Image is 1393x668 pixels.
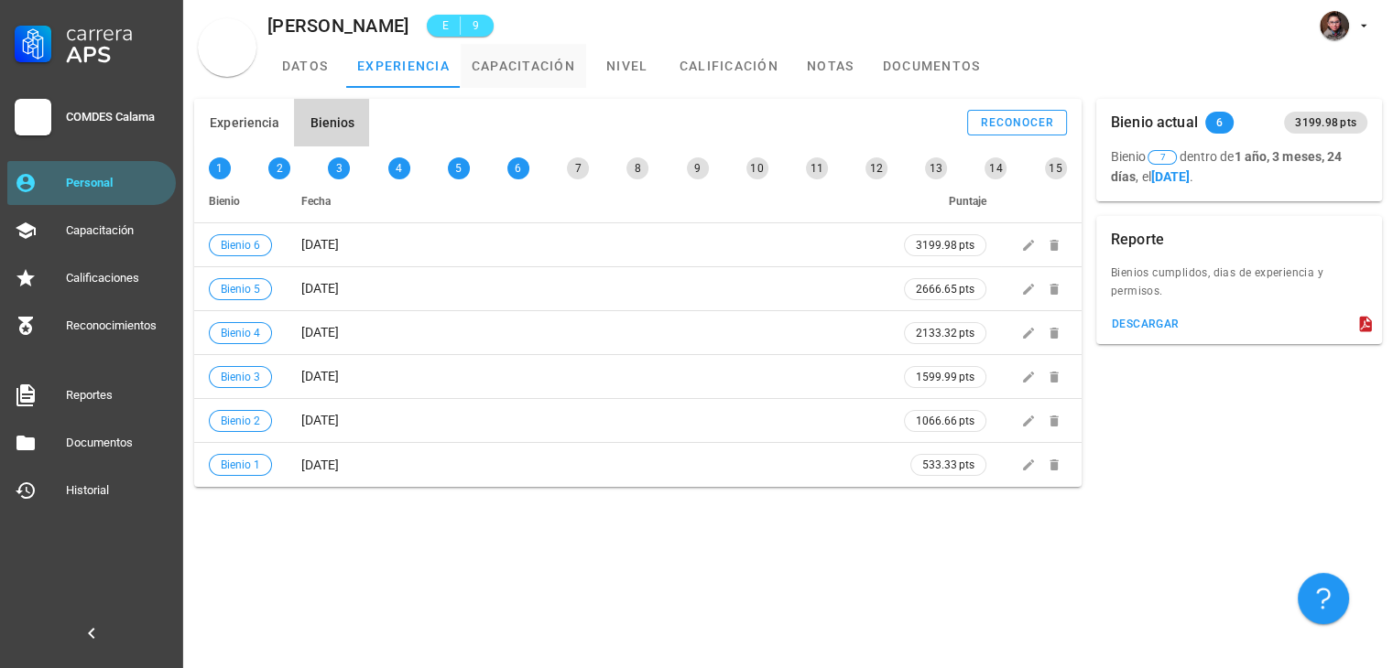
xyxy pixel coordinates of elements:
div: 11 [806,157,828,179]
span: 2666.65 pts [916,280,974,298]
span: Bienio 4 [221,323,260,343]
div: descargar [1111,318,1180,330]
button: Bienios [294,99,369,146]
div: 9 [687,157,709,179]
span: Puntaje [949,195,986,208]
span: E [438,16,452,35]
div: Personal [66,176,169,190]
button: descargar [1104,311,1187,337]
div: Capacitación [66,223,169,238]
span: [DATE] [301,413,339,427]
a: nivel [586,44,669,88]
a: documentos [872,44,992,88]
span: Bienio [209,195,240,208]
div: APS [66,44,169,66]
a: capacitación [461,44,586,88]
div: 7 [567,157,589,179]
button: Experiencia [194,99,294,146]
div: COMDES Calama [66,110,169,124]
div: 5 [448,157,470,179]
div: 2 [268,157,290,179]
div: Reportes [66,388,169,403]
span: Bienio 1 [221,455,260,475]
div: avatar [1320,11,1349,40]
div: 4 [388,157,410,179]
div: Reconocimientos [66,318,169,333]
a: Capacitación [7,209,176,253]
span: Bienio 2 [221,411,260,431]
span: [DATE] [301,325,339,339]
a: Documentos [7,421,176,465]
span: [DATE] [301,369,339,383]
span: [DATE] [301,458,339,472]
div: 12 [865,157,887,179]
div: reconocer [980,116,1055,129]
th: Bienio [194,179,287,223]
div: Calificaciones [66,271,169,286]
span: [DATE] [301,237,339,252]
div: 3 [328,157,350,179]
span: 533.33 pts [922,456,974,474]
span: 3199.98 pts [916,236,974,254]
a: Historial [7,469,176,512]
span: 3199.98 pts [1295,112,1356,134]
div: 8 [626,157,648,179]
th: Puntaje [889,179,1001,223]
span: 1066.66 pts [916,412,974,430]
div: Documentos [66,436,169,450]
a: Reconocimientos [7,304,176,348]
a: Reportes [7,373,176,417]
div: Historial [66,483,169,498]
button: reconocer [967,110,1067,135]
span: Experiencia [209,115,279,130]
span: el . [1141,169,1193,184]
a: Calificaciones [7,256,176,300]
div: Bienio actual [1111,99,1198,146]
span: Bienio 6 [221,235,260,255]
div: 1 [209,157,231,179]
a: Personal [7,161,176,205]
span: 2133.32 pts [916,324,974,342]
div: Reporte [1111,216,1164,264]
span: Bienios [309,115,354,130]
div: 6 [507,157,529,179]
span: 7 [1159,151,1165,164]
span: [DATE] [301,281,339,296]
a: notas [789,44,872,88]
span: Bienio 5 [221,279,260,299]
span: 9 [468,16,483,35]
div: 10 [746,157,768,179]
span: Bienio 3 [221,367,260,387]
a: datos [264,44,346,88]
span: 1599.99 pts [916,368,974,386]
div: avatar [198,18,256,77]
a: experiencia [346,44,461,88]
b: [DATE] [1151,169,1191,184]
div: 15 [1045,157,1067,179]
span: 6 [1216,112,1223,134]
a: calificación [669,44,789,88]
th: Fecha [287,179,889,223]
div: [PERSON_NAME] [267,16,408,36]
div: 13 [925,157,947,179]
span: Fecha [301,195,331,208]
div: Bienios cumplidos, dias de experiencia y permisos. [1096,264,1382,311]
span: Bienio dentro de , [1111,149,1342,184]
div: 14 [985,157,1007,179]
div: Carrera [66,22,169,44]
